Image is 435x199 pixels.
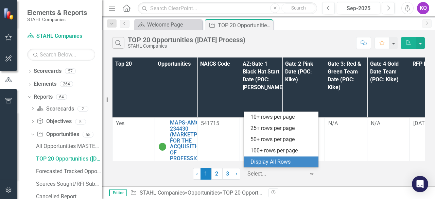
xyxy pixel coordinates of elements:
[75,119,86,125] div: 5
[236,170,238,177] span: ›
[250,147,314,155] div: 100+ rows per page
[130,189,263,197] div: » »
[56,94,67,100] div: 64
[34,141,102,152] a: All Opportunities MASTER LIST
[218,21,271,30] div: TOP 20 Opportunities ([DATE] Process)
[34,93,53,101] a: Reports
[60,81,73,87] div: 264
[170,120,210,168] a: MAPS-AMC-234430 (MARKETPLACE FOR THE ACQUISITION OF PROFESSIONAL SERVICES)
[222,168,233,180] a: 3
[36,168,102,175] div: Forecasted Tracked Opportunities
[37,118,71,126] a: Objectives
[138,2,317,14] input: Search ClearPoint...
[281,3,315,13] button: Search
[128,44,245,49] div: STAHL Companies
[27,49,95,61] input: Search Below...
[250,158,314,166] div: Display All Rows
[27,9,87,17] span: Elements & Reports
[109,189,127,196] span: Editor
[147,20,201,29] div: Welcome Page
[27,32,95,40] a: STAHL Companies
[136,20,201,29] a: Welcome Page
[413,120,429,127] span: [DATE]
[3,8,15,20] img: ClearPoint Strategy
[158,143,167,151] img: Active
[36,156,102,162] div: TOP 20 Opportunities ([DATE] Process)
[250,113,314,121] div: 10+ rows per page
[83,132,93,137] div: 55
[36,181,102,187] div: Sources Sought/RFI Submission Report
[34,153,102,164] a: TOP 20 Opportunities ([DATE] Process)
[211,168,222,180] a: 2
[140,189,185,196] a: STAHL Companies
[339,4,378,13] div: Sep-2025
[250,125,314,132] div: 25+ rows per page
[27,17,87,22] small: STAHL Companies
[37,105,74,113] a: Scorecards
[188,189,220,196] a: Opportunities
[417,2,429,14] button: KQ
[337,2,380,14] button: Sep-2025
[34,80,56,88] a: Elements
[412,176,428,192] div: Open Intercom Messenger
[291,5,306,11] span: Search
[196,170,198,177] span: ‹
[34,166,102,177] a: Forecasted Tracked Opportunities
[34,67,62,75] a: Scorecards
[201,120,219,127] span: 541715
[223,189,316,196] div: TOP 20 Opportunities ([DATE] Process)
[34,179,102,189] a: Sources Sought/RFI Submission Report
[328,120,364,128] div: N/A
[77,106,88,112] div: 2
[128,36,245,44] div: TOP 20 Opportunities ([DATE] Process)
[65,68,76,74] div: 57
[371,120,406,128] div: N/A
[36,143,102,149] div: All Opportunities MASTER LIST
[250,136,314,144] div: 50+ rows per page
[116,120,124,127] span: Yes
[37,131,79,138] a: Opportunities
[201,168,211,180] span: 1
